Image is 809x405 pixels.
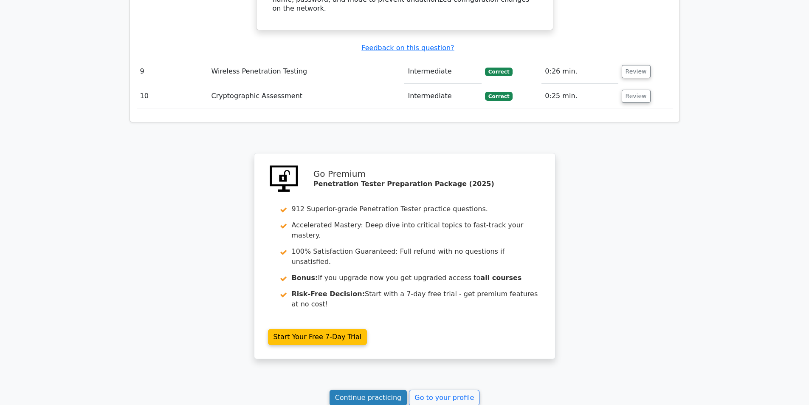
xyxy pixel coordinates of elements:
[485,92,513,100] span: Correct
[404,84,482,108] td: Intermediate
[208,84,404,108] td: Cryptographic Assessment
[268,329,367,345] a: Start Your Free 7-Day Trial
[137,84,208,108] td: 10
[485,68,513,76] span: Correct
[541,84,618,108] td: 0:25 min.
[137,59,208,84] td: 9
[622,65,651,78] button: Review
[361,44,454,52] a: Feedback on this question?
[208,59,404,84] td: Wireless Penetration Testing
[622,90,651,103] button: Review
[404,59,482,84] td: Intermediate
[541,59,618,84] td: 0:26 min.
